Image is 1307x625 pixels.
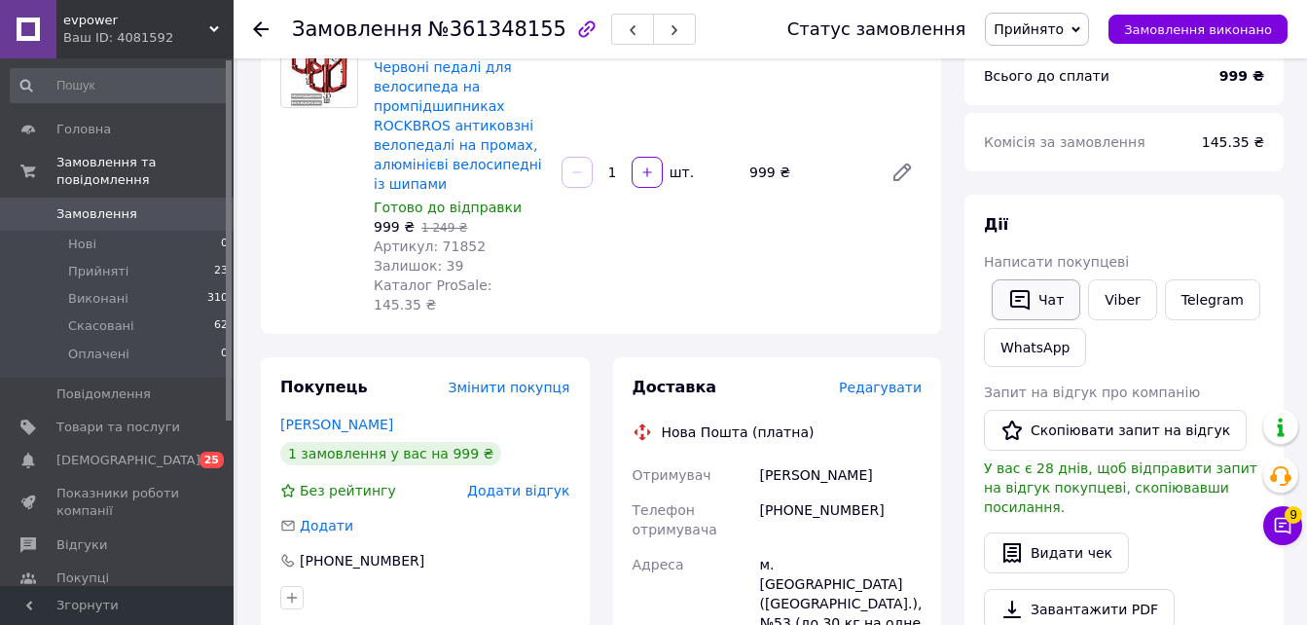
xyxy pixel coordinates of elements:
span: 999 ₴ [374,219,415,235]
button: Чат [992,279,1080,320]
span: Скасовані [68,317,134,335]
span: 62 [214,317,228,335]
span: evpower [63,12,209,29]
a: Viber [1088,279,1156,320]
span: Додати відгук [467,483,569,498]
span: Замовлення [56,205,137,223]
span: Написати покупцеві [984,254,1129,270]
span: 0 [221,346,228,363]
span: Запит на відгук про компанію [984,385,1200,400]
span: Артикул: 71852 [374,239,486,254]
span: Покупець [280,378,368,396]
span: Прийнято [994,21,1064,37]
b: 999 ₴ [1219,68,1264,84]
div: [PHONE_NUMBER] [755,493,926,547]
span: Телефон отримувача [633,502,717,537]
span: 23 [214,263,228,280]
div: Нова Пошта (платна) [657,423,819,442]
img: Червоні педалі для велосипеда на промпідшипниках ROCKBROS антиковзні велопедалі на промах, алюмін... [291,31,347,107]
span: Товари та послуги [56,419,180,436]
span: Прийняті [68,263,128,280]
div: шт. [665,163,696,182]
span: Адреса [633,557,684,572]
span: Головна [56,121,111,138]
div: 999 ₴ [742,159,875,186]
span: Каталог ProSale: 145.35 ₴ [374,277,491,312]
span: 310 [207,290,228,308]
span: 1 249 ₴ [421,221,467,235]
button: Видати чек [984,533,1129,573]
span: Показники роботи компанії [56,485,180,520]
span: Покупці [56,570,109,587]
a: Редагувати [883,153,922,192]
div: 1 замовлення у вас на 999 ₴ [280,442,501,465]
span: Готово до відправки [374,200,522,215]
span: Додати [300,518,353,533]
span: Змінити покупця [449,380,570,395]
button: Скопіювати запит на відгук [984,410,1247,451]
div: [PERSON_NAME] [755,458,926,493]
div: [PHONE_NUMBER] [298,551,426,570]
span: Залишок: 39 [374,258,463,274]
span: Дії [984,215,1008,234]
span: 0 [221,236,228,253]
span: У вас є 28 днів, щоб відправити запит на відгук покупцеві, скопіювавши посилання. [984,460,1257,515]
span: Без рейтингу [300,483,396,498]
input: Пошук [10,68,230,103]
span: 9 [1285,501,1302,519]
span: [DEMOGRAPHIC_DATA] [56,452,200,469]
span: Нові [68,236,96,253]
div: Повернутися назад [253,19,269,39]
span: Виконані [68,290,128,308]
span: 25 [200,452,224,468]
span: Повідомлення [56,386,151,403]
span: Доставка [633,378,717,396]
a: [PERSON_NAME] [280,417,393,432]
a: Червоні педалі для велосипеда на промпідшипниках ROCKBROS антиковзні велопедалі на промах, алюмін... [374,59,542,192]
span: 145.35 ₴ [1202,134,1264,150]
div: Ваш ID: 4081592 [63,29,234,47]
span: Комісія за замовлення [984,134,1145,150]
span: Оплачені [68,346,129,363]
a: WhatsApp [984,328,1086,367]
button: Замовлення виконано [1108,15,1288,44]
div: Статус замовлення [787,19,966,39]
span: Замовлення та повідомлення [56,154,234,189]
span: Отримувач [633,467,711,483]
span: Редагувати [839,380,922,395]
a: Telegram [1165,279,1260,320]
span: Замовлення виконано [1124,22,1272,37]
span: Замовлення [292,18,422,41]
button: Чат з покупцем9 [1263,506,1302,545]
span: Відгуки [56,536,107,554]
span: Всього до сплати [984,68,1109,84]
span: №361348155 [428,18,566,41]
